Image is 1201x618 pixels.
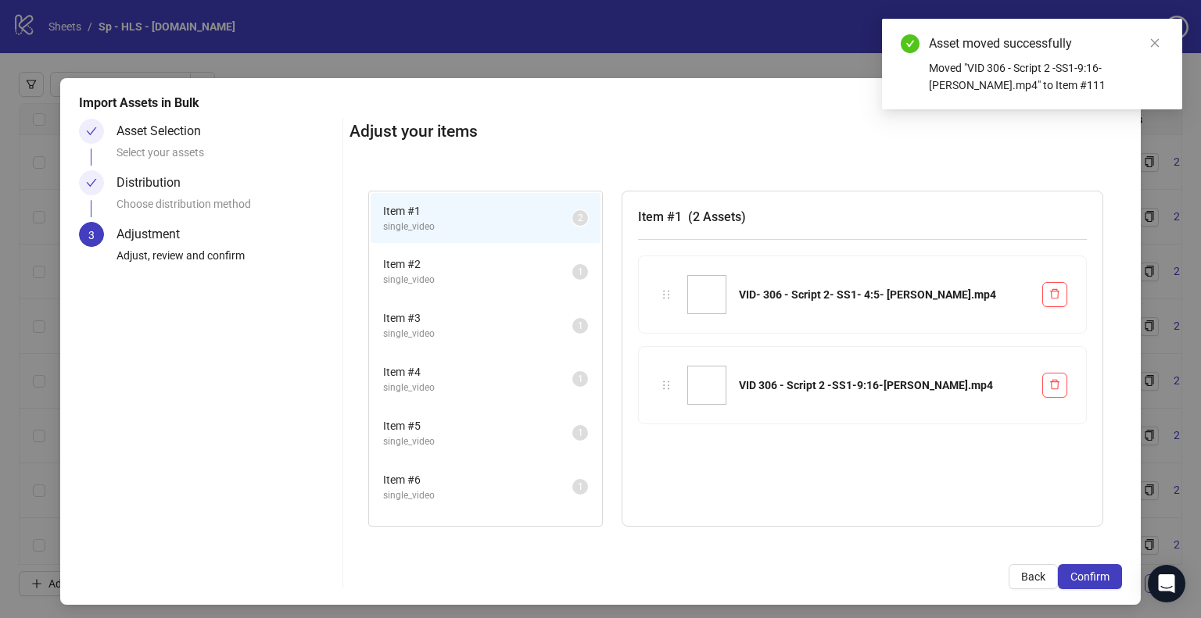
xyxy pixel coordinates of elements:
span: single_video [383,273,572,288]
span: 1 [578,481,583,492]
span: Item # 1 [383,202,572,220]
span: 3 [88,229,95,241]
span: 2 [578,213,583,223]
span: Item # 5 [383,417,572,434]
span: Back [1021,570,1045,583]
div: Distribution [117,170,193,195]
div: Asset moved successfully [929,34,1163,53]
div: Adjust, review and confirm [117,247,336,273]
button: Delete [1042,282,1067,307]
a: Close [1146,34,1163,52]
button: Confirm [1058,564,1122,589]
span: check [86,177,97,188]
div: holder [658,286,675,303]
div: Moved "VID 306 - Script 2 -SS1-9:16-[PERSON_NAME].mp4" to Item #111 [929,59,1163,94]
span: single_video [383,220,572,234]
div: holder [658,377,675,394]
button: Back [1009,564,1058,589]
div: VID- 306 - Script 2- SS1- 4:5- [PERSON_NAME].mp4 [739,286,1030,303]
span: single_video [383,488,572,503]
span: close [1149,38,1160,48]
div: Adjustment [117,222,192,247]
sup: 2 [572,210,588,226]
span: Item # 7 [383,525,572,542]
span: check [86,126,97,137]
span: single_video [383,434,572,449]
span: Item # 4 [383,363,572,380]
span: check-circle [901,34,920,53]
span: Item # 3 [383,309,572,327]
sup: 1 [572,371,588,387]
button: Delete [1042,373,1067,398]
div: VID 306 - Script 2 -SS1-9:16-[PERSON_NAME].mp4 [739,377,1030,394]
img: VID 306 - Script 2 -SS1-9:16-Mitch.mp4 [687,366,726,405]
span: 1 [578,427,583,438]
span: delete [1049,379,1060,390]
div: Choose distribution method [117,195,336,222]
span: Item # 6 [383,471,572,488]
span: 1 [578,320,583,331]
span: single_video [383,380,572,395]
h2: Adjust your items [350,119,1122,145]
span: holder [661,380,672,391]
sup: 1 [572,425,588,441]
sup: 1 [572,318,588,334]
sup: 1 [572,264,588,280]
h3: Item # 1 [638,207,1087,227]
sup: 1 [572,479,588,495]
div: Select your assets [117,144,336,170]
span: Confirm [1070,570,1110,583]
img: VID- 306 - Script 2- SS1- 4:5- Mitch.mp4 [687,275,726,314]
span: holder [661,289,672,300]
div: Open Intercom Messenger [1148,565,1185,602]
span: 1 [578,373,583,384]
div: Import Assets in Bulk [79,94,1122,113]
span: Item # 2 [383,255,572,273]
div: Asset Selection [117,119,213,144]
span: 1 [578,266,583,277]
span: delete [1049,288,1060,299]
span: ( 2 Assets ) [688,209,746,224]
span: single_video [383,327,572,341]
